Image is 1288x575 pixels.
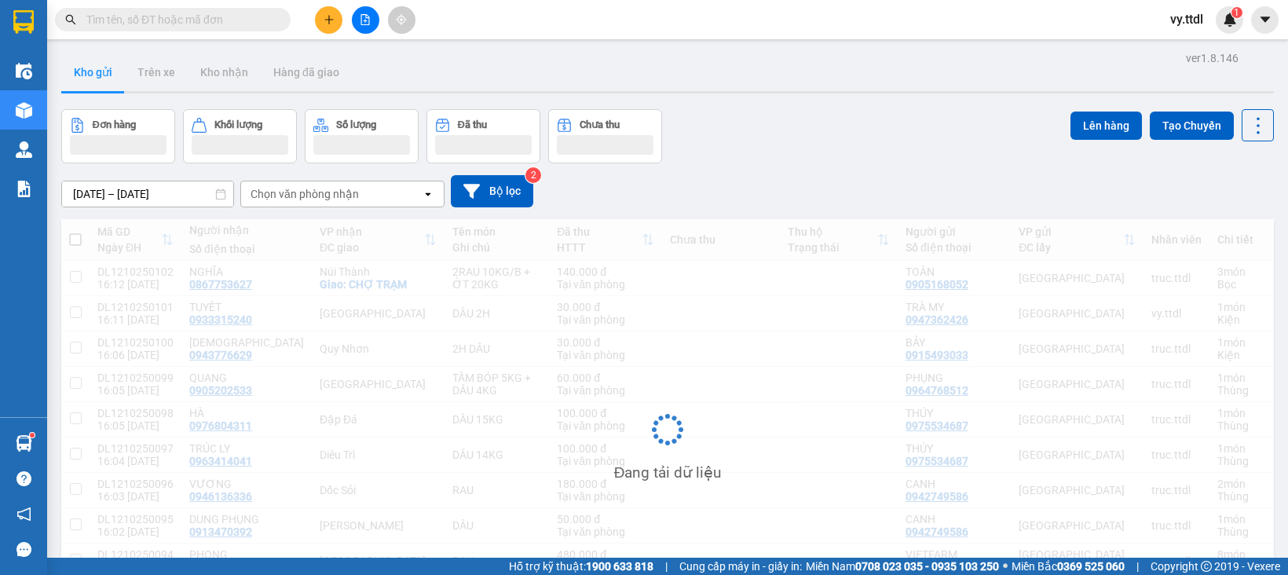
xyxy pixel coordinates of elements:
[360,14,371,25] span: file-add
[214,119,262,130] div: Khối lượng
[16,542,31,557] span: message
[1201,561,1212,572] span: copyright
[1231,7,1242,18] sup: 1
[1057,560,1125,573] strong: 0369 525 060
[352,6,379,34] button: file-add
[1186,49,1239,67] div: ver 1.8.146
[426,109,540,163] button: Đã thu
[16,435,32,452] img: warehouse-icon
[61,109,175,163] button: Đơn hàng
[16,63,32,79] img: warehouse-icon
[30,433,35,438] sup: 1
[1136,558,1139,575] span: |
[586,560,653,573] strong: 1900 633 818
[93,119,136,130] div: Đơn hàng
[1150,112,1234,140] button: Tạo Chuyến
[86,11,272,28] input: Tìm tên, số ĐT hoặc mã đơn
[305,109,419,163] button: Số lượng
[13,10,34,34] img: logo-vxr
[422,188,434,200] svg: open
[16,507,31,522] span: notification
[16,471,31,486] span: question-circle
[61,53,125,91] button: Kho gửi
[525,167,541,183] sup: 2
[855,560,999,573] strong: 0708 023 035 - 0935 103 250
[580,119,620,130] div: Chưa thu
[548,109,662,163] button: Chưa thu
[1234,7,1239,18] span: 1
[1012,558,1125,575] span: Miền Bắc
[125,53,188,91] button: Trên xe
[65,14,76,25] span: search
[451,175,533,207] button: Bộ lọc
[183,109,297,163] button: Khối lượng
[1070,112,1142,140] button: Lên hàng
[62,181,233,207] input: Select a date range.
[251,186,359,202] div: Chọn văn phòng nhận
[396,14,407,25] span: aim
[261,53,352,91] button: Hàng đã giao
[336,119,376,130] div: Số lượng
[665,558,668,575] span: |
[315,6,342,34] button: plus
[806,558,999,575] span: Miền Nam
[16,102,32,119] img: warehouse-icon
[1003,563,1008,570] span: ⚪️
[188,53,261,91] button: Kho nhận
[16,141,32,158] img: warehouse-icon
[509,558,653,575] span: Hỗ trợ kỹ thuật:
[614,461,722,485] div: Đang tải dữ liệu
[324,14,335,25] span: plus
[1158,9,1216,29] span: vy.ttdl
[458,119,487,130] div: Đã thu
[16,181,32,197] img: solution-icon
[1223,13,1237,27] img: icon-new-feature
[679,558,802,575] span: Cung cấp máy in - giấy in:
[1258,13,1272,27] span: caret-down
[1251,6,1279,34] button: caret-down
[388,6,415,34] button: aim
